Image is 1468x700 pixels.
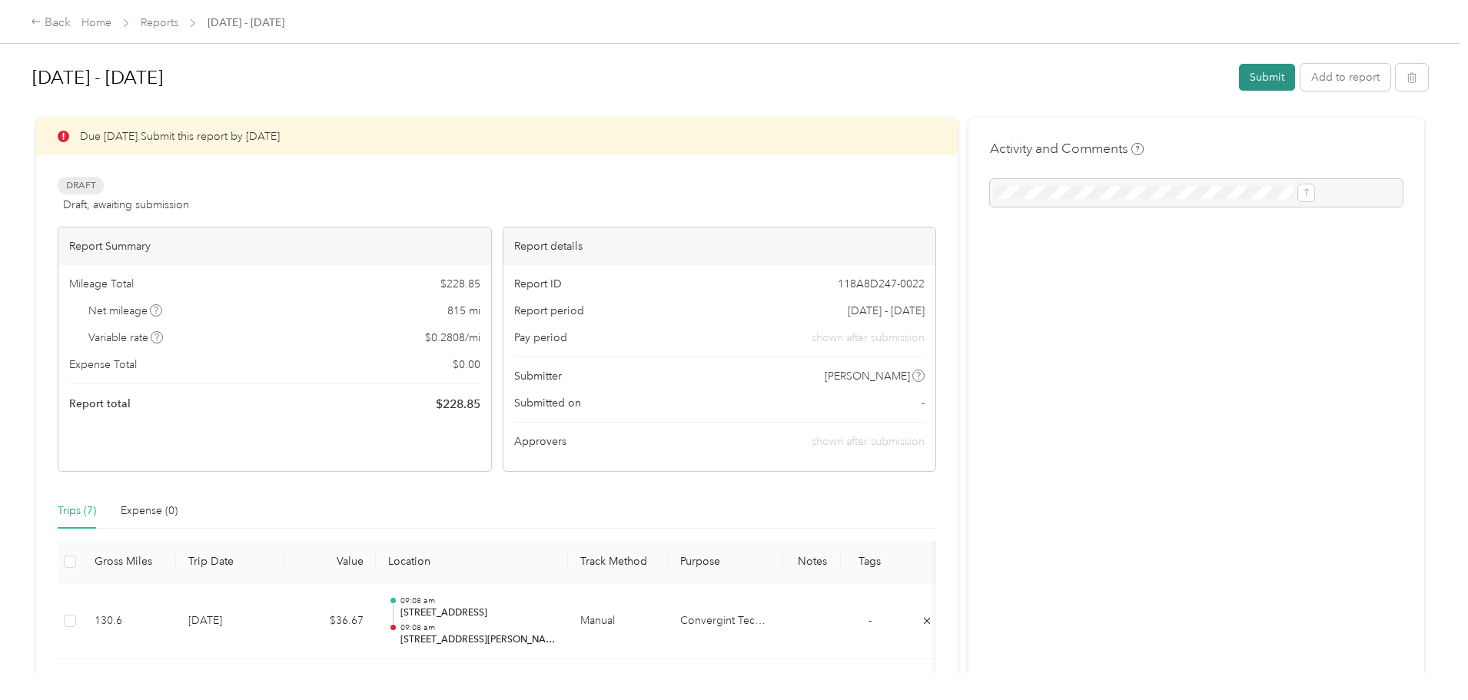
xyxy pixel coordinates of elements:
td: Convergint Technologies [668,583,783,660]
span: $ 228.85 [440,276,480,292]
div: Expense (0) [121,503,178,519]
span: Expense Total [69,357,137,373]
span: Draft, awaiting submission [63,197,189,213]
span: Net mileage [88,303,163,319]
p: 09:08 am [400,622,556,633]
th: Value [284,541,376,583]
th: Trip Date [176,541,284,583]
td: Manual [568,583,668,660]
span: - [869,614,872,627]
div: Report Summary [58,227,491,265]
button: Add to report [1300,64,1390,91]
span: Submitted on [514,395,581,411]
span: $ 228.85 [436,395,480,413]
a: Home [81,16,111,29]
span: Report total [69,396,131,412]
span: Approvers [514,433,566,450]
div: Due [DATE]. Submit this report by [DATE] [36,118,958,155]
th: Purpose [668,541,783,583]
span: Draft [58,177,104,194]
span: [PERSON_NAME] [825,368,910,384]
p: [STREET_ADDRESS] [400,606,556,620]
p: 09:07 am [400,672,556,682]
td: [DATE] [176,583,284,660]
h1: Aug 1 - 31, 2025 [32,59,1228,96]
span: Mileage Total [69,276,134,292]
span: - [922,395,925,411]
div: Trips (7) [58,503,96,519]
div: Report details [503,227,936,265]
button: Submit [1239,64,1295,91]
span: Report period [514,303,584,319]
span: $ 0.2808 / mi [425,330,480,346]
span: 118A8D247-0022 [838,276,925,292]
p: [STREET_ADDRESS][PERSON_NAME] [400,633,556,647]
span: Report ID [514,276,562,292]
iframe: Everlance-gr Chat Button Frame [1382,614,1468,700]
a: Reports [141,16,178,29]
h4: Activity and Comments [990,139,1144,158]
span: [DATE] - [DATE] [848,303,925,319]
span: 815 mi [447,303,480,319]
th: Track Method [568,541,668,583]
span: Variable rate [88,330,164,346]
th: Location [376,541,568,583]
th: Notes [783,541,841,583]
span: shown after submission [812,435,925,448]
th: Gross Miles [82,541,176,583]
span: [DATE] - [DATE] [208,15,284,31]
span: Submitter [514,368,562,384]
th: Tags [841,541,898,583]
span: $ 0.00 [453,357,480,373]
td: 130.6 [82,583,176,660]
td: $36.67 [284,583,376,660]
span: Pay period [514,330,567,346]
div: Back [31,14,71,32]
p: 09:08 am [400,595,556,606]
span: shown after submission [812,330,925,346]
